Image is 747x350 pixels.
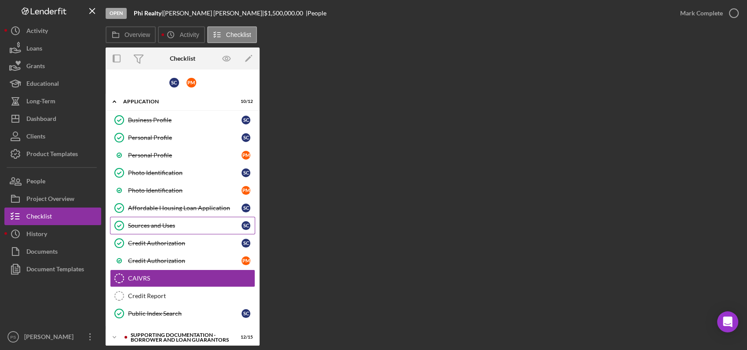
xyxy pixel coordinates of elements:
div: Activity [26,22,48,42]
a: Business ProfileSC [110,111,255,129]
div: S C [169,78,179,87]
div: Public Index Search [128,310,242,317]
button: Mark Complete [671,4,743,22]
button: Clients [4,128,101,145]
button: Product Templates [4,145,101,163]
a: Personal ProfilePM [110,146,255,164]
div: S C [242,133,250,142]
div: Personal Profile [128,134,242,141]
button: Project Overview [4,190,101,208]
div: Documents [26,243,58,262]
a: CAIVRS [110,270,255,287]
div: Application [123,99,231,104]
div: P M [187,78,196,87]
div: Educational [26,75,59,95]
a: Credit Report [110,287,255,305]
div: Checklist [170,55,195,62]
div: [PERSON_NAME] [PERSON_NAME] | [163,10,264,17]
button: Overview [106,26,156,43]
a: Personal ProfileSC [110,129,255,146]
div: Personal Profile [128,152,242,159]
a: Affordable Housing Loan ApplicationSC [110,199,255,217]
div: Checklist [26,208,52,227]
div: Credit Authorization [128,257,242,264]
div: Mark Complete [680,4,723,22]
div: People [26,172,45,192]
div: | [134,10,163,17]
button: PS[PERSON_NAME] [4,328,101,346]
div: Supporting Documentation - Borrower and Loan Guarantors [131,332,231,343]
div: P M [242,151,250,160]
button: Educational [4,75,101,92]
div: $1,500,000.00 [264,10,306,17]
button: Activity [4,22,101,40]
div: Affordable Housing Loan Application [128,204,242,211]
div: Open Intercom Messenger [717,311,738,332]
div: | People [306,10,326,17]
button: People [4,172,101,190]
a: Sources and UsesSC [110,217,255,234]
div: Credit Authorization [128,240,242,247]
button: Loans [4,40,101,57]
div: Sources and Uses [128,222,242,229]
div: Product Templates [26,145,78,165]
div: Credit Report [128,292,255,299]
a: Credit AuthorizationSC [110,234,255,252]
div: Photo Identification [128,187,242,194]
button: Documents [4,243,101,260]
button: Checklist [4,208,101,225]
div: Long-Term [26,92,55,112]
label: Overview [124,31,150,38]
a: Photo IdentificationPM [110,182,255,199]
text: PS [11,335,16,339]
div: P M [242,256,250,265]
div: S C [242,221,250,230]
div: Grants [26,57,45,77]
label: Checklist [226,31,251,38]
div: Loans [26,40,42,59]
div: [PERSON_NAME] [22,328,79,348]
div: Open [106,8,127,19]
div: Project Overview [26,190,74,210]
label: Activity [179,31,199,38]
button: Grants [4,57,101,75]
div: Photo Identification [128,169,242,176]
button: Dashboard [4,110,101,128]
a: Public Index SearchSC [110,305,255,322]
div: Clients [26,128,45,147]
a: Photo IdentificationSC [110,164,255,182]
button: Long-Term [4,92,101,110]
button: Checklist [207,26,257,43]
div: History [26,225,47,245]
button: Document Templates [4,260,101,278]
div: 10 / 12 [237,99,253,104]
div: Document Templates [26,260,84,280]
button: History [4,225,101,243]
div: P M [242,186,250,195]
div: CAIVRS [128,275,255,282]
div: S C [242,309,250,318]
b: Phi Realty [134,9,161,17]
div: S C [242,239,250,248]
div: Business Profile [128,117,242,124]
div: S C [242,116,250,124]
div: Dashboard [26,110,56,130]
button: Activity [158,26,205,43]
div: 12 / 15 [237,335,253,340]
div: S C [242,204,250,212]
a: Credit AuthorizationPM [110,252,255,270]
